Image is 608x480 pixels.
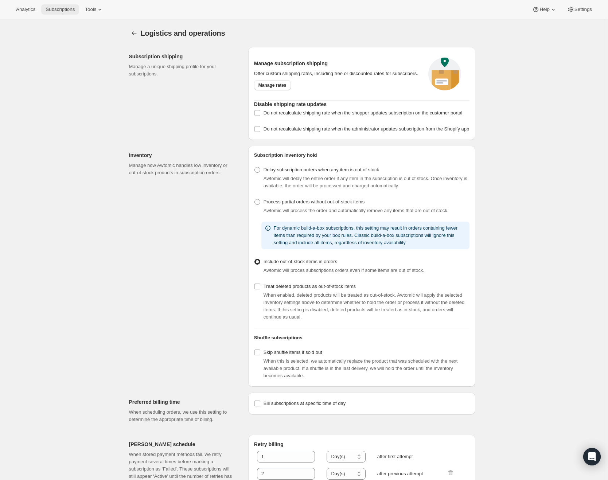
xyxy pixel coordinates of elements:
span: Tools [85,7,96,12]
h2: Manage subscription shipping [254,60,420,67]
span: Awtomic will process the order and automatically remove any items that are out of stock. [264,208,449,213]
h2: Shuffle subscriptions [254,334,469,342]
span: Logistics and operations [141,29,225,37]
span: When enabled, deleted products will be treated as out-of-stock. Awtomic will apply the selected i... [264,292,464,320]
span: Awtomic will proces subscriptions orders even if some items are out of stock. [264,268,424,273]
button: Settings [563,4,596,15]
span: after first attempt [377,453,436,460]
p: Manage how Awtomic handles low inventory or out-of-stock products in subscription orders. [129,162,237,176]
button: Tools [81,4,108,15]
button: Analytics [12,4,40,15]
div: Open Intercom Messenger [583,448,601,465]
span: When this is selected, we automatically replace the product that was scheduled with the next avai... [264,358,458,378]
span: Do not recalculate shipping rate when the administrator updates subscription from the Shopify app [264,126,469,132]
h2: Disable shipping rate updates [254,101,469,108]
span: Process partial orders without out-of-stock items [264,199,365,204]
h2: Subscription inventory hold [254,152,469,159]
span: Settings [574,7,592,12]
span: Delay subscription orders when any item is out of stock [264,167,379,172]
span: after previous attempt [377,470,436,477]
h2: Preferred billing time [129,398,237,406]
span: Help [539,7,549,12]
span: Subscriptions [46,7,75,12]
button: Help [528,4,561,15]
p: When scheduling orders, we use this setting to determine the appropriate time of billing. [129,409,237,423]
span: Awtomic will delay the entire order if any item in the subscription is out of stock. Once invento... [264,176,467,188]
h2: Subscription shipping [129,53,237,60]
h2: Retry billing [254,441,469,448]
p: Manage a unique shipping profile for your subscriptions. [129,63,237,78]
span: Analytics [16,7,35,12]
span: Bill subscriptions at specific time of day [264,401,346,406]
h2: Inventory [129,152,237,159]
span: Treat deleted products as out-of-stock items [264,284,356,289]
p: For dynamic build-a-box subscriptions, this setting may result in orders containing fewer items t... [274,225,467,246]
button: Settings [129,28,139,38]
p: Offer custom shipping rates, including free or discounted rates for subscribers. [254,70,420,77]
span: Manage rates [258,82,287,88]
button: Subscriptions [41,4,79,15]
span: Skip shuffle items if sold out [264,350,322,355]
span: Include out-of-stock items in orders [264,259,337,264]
h2: [PERSON_NAME] schedule [129,441,237,448]
span: Do not recalculate shipping rate when the shopper updates subscription on the customer portal [264,110,463,116]
a: Manage rates [254,80,291,90]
